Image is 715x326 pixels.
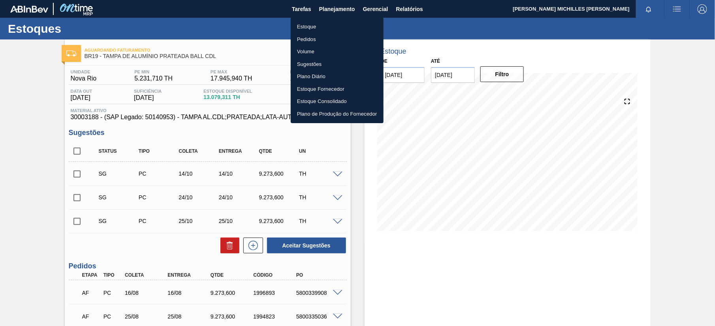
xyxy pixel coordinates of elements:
[291,45,384,58] a: Volume
[291,58,384,71] a: Sugestões
[291,95,384,108] a: Estoque Consolidado
[291,108,384,120] a: Plano de Produção do Fornecedor
[291,21,384,33] a: Estoque
[291,70,384,83] a: Plano Diário
[291,33,384,46] a: Pedidos
[291,83,384,96] a: Estoque Fornecedor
